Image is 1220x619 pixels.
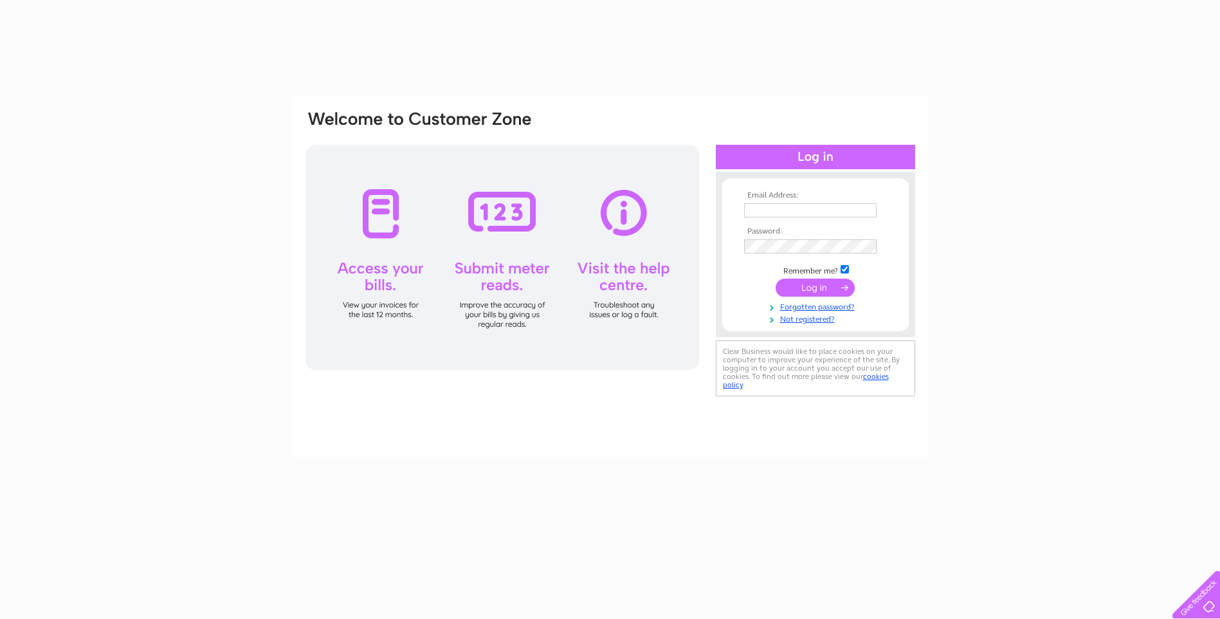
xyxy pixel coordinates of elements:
[744,300,890,312] a: Forgotten password?
[716,340,915,396] div: Clear Business would like to place cookies on your computer to improve your experience of the sit...
[744,312,890,324] a: Not registered?
[723,372,889,389] a: cookies policy
[776,279,855,297] input: Submit
[741,263,890,276] td: Remember me?
[741,227,890,236] th: Password:
[741,191,890,200] th: Email Address:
